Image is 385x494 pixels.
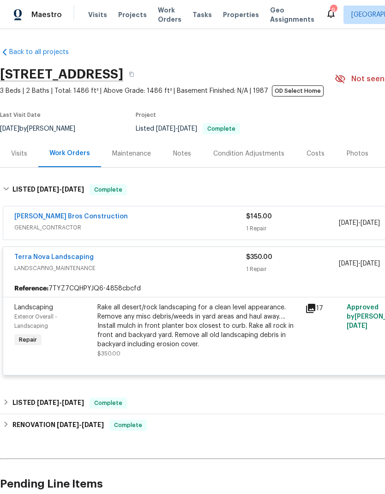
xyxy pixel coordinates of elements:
[339,259,380,268] span: -
[173,149,191,158] div: Notes
[361,220,380,226] span: [DATE]
[90,398,126,408] span: Complete
[246,254,272,260] span: $350.00
[204,126,239,132] span: Complete
[14,254,94,260] a: Terra Nova Landscaping
[37,186,59,193] span: [DATE]
[347,323,367,329] span: [DATE]
[156,126,175,132] span: [DATE]
[246,265,339,274] div: 1 Repair
[97,351,120,356] span: $350.00
[112,149,151,158] div: Maintenance
[15,335,41,344] span: Repair
[272,85,324,96] span: OD Select Home
[123,66,140,83] button: Copy Address
[49,149,90,158] div: Work Orders
[12,420,104,431] h6: RENOVATION
[307,149,325,158] div: Costs
[14,314,57,329] span: Exterior Overall - Landscaping
[361,260,380,267] span: [DATE]
[14,213,128,220] a: [PERSON_NAME] Bros Construction
[11,149,27,158] div: Visits
[178,126,197,132] span: [DATE]
[246,213,272,220] span: $145.00
[118,10,147,19] span: Projects
[213,149,284,158] div: Condition Adjustments
[57,422,104,428] span: -
[57,422,79,428] span: [DATE]
[192,12,212,18] span: Tasks
[62,399,84,406] span: [DATE]
[246,224,339,233] div: 1 Repair
[82,422,104,428] span: [DATE]
[339,260,358,267] span: [DATE]
[330,6,337,15] div: 9
[339,220,358,226] span: [DATE]
[31,10,62,19] span: Maestro
[110,421,146,430] span: Complete
[270,6,314,24] span: Geo Assignments
[14,264,246,273] span: LANDSCAPING_MAINTENANCE
[14,284,48,293] b: Reference:
[37,399,59,406] span: [DATE]
[14,304,53,311] span: Landscaping
[62,186,84,193] span: [DATE]
[339,218,380,228] span: -
[37,186,84,193] span: -
[14,223,246,232] span: GENERAL_CONTRACTOR
[223,10,259,19] span: Properties
[347,149,368,158] div: Photos
[136,112,156,118] span: Project
[37,399,84,406] span: -
[158,6,181,24] span: Work Orders
[136,126,240,132] span: Listed
[88,10,107,19] span: Visits
[12,398,84,409] h6: LISTED
[305,303,341,314] div: 17
[97,303,300,349] div: Rake all desert/rock landscaping for a clean level appearance. Remove any misc debris/weeds in ya...
[12,184,84,195] h6: LISTED
[156,126,197,132] span: -
[90,185,126,194] span: Complete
